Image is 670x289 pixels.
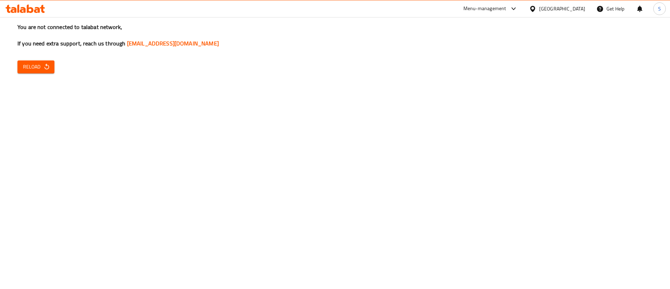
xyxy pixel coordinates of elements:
span: Reload [23,63,49,71]
div: Menu-management [463,5,506,13]
a: [EMAIL_ADDRESS][DOMAIN_NAME] [127,38,219,49]
div: [GEOGRAPHIC_DATA] [539,5,585,13]
button: Reload [17,60,54,73]
h3: You are not connected to talabat network, If you need extra support, reach us through [17,23,653,48]
span: S [658,5,661,13]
